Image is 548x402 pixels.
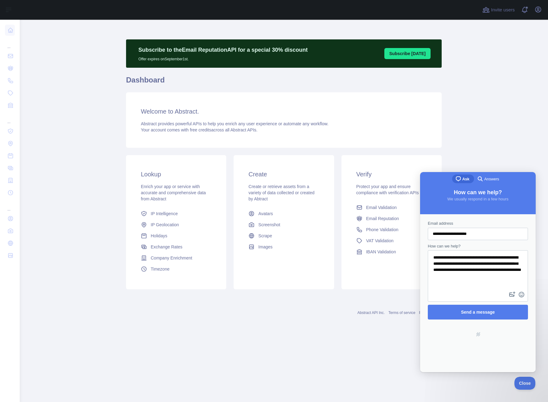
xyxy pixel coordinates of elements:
[141,170,211,179] h3: Lookup
[141,184,206,201] span: Enrich your app or service with accurate and comprehensive data from Abstract
[354,213,429,224] a: Email Reputation
[138,54,308,62] p: Offer expires on September 1st.
[138,241,214,252] a: Exchange Rates
[246,241,321,252] a: Images
[138,208,214,219] a: IP Intelligence
[384,48,431,59] button: Subscribe [DATE]
[151,233,167,239] span: Holidays
[248,184,314,201] span: Create or retrieve assets from a variety of data collected or created by Abtract
[151,244,182,250] span: Exchange Rates
[420,172,536,372] iframe: Help Scout Beacon - Live Chat, Contact Form, and Knowledge Base
[366,227,399,233] span: Phone Validation
[141,127,257,132] span: Your account comes with across all Abstract APIs.
[354,224,429,235] a: Phone Validation
[138,252,214,263] a: Company Enrichment
[366,204,397,211] span: Email Validation
[258,233,272,239] span: Scrape
[5,37,15,49] div: ...
[388,311,415,315] a: Terms of service
[151,222,179,228] span: IP Geolocation
[246,230,321,241] a: Scrape
[419,311,442,315] a: Privacy policy
[246,219,321,230] a: Screenshot
[354,246,429,257] a: IBAN Validation
[138,219,214,230] a: IP Geolocation
[138,263,214,275] a: Timezone
[151,255,192,261] span: Company Enrichment
[151,211,178,217] span: IP Intelligence
[356,170,427,179] h3: Verify
[5,112,15,124] div: ...
[366,249,396,255] span: IBAN Validation
[481,5,516,15] button: Invite users
[126,75,442,90] h1: Dashboard
[491,6,515,14] span: Invite users
[151,266,170,272] span: Timezone
[190,127,211,132] span: free credits
[141,121,329,126] span: Abstract provides powerful APIs to help you enrich any user experience or automate any workflow.
[514,377,536,390] iframe: Help Scout Beacon - Close
[366,238,394,244] span: VAT Validation
[138,46,308,54] p: Subscribe to the Email Reputation API for a special 30 % discount
[248,170,319,179] h3: Create
[246,208,321,219] a: Avatars
[141,107,427,116] h3: Welcome to Abstract.
[138,230,214,241] a: Holidays
[258,222,280,228] span: Screenshot
[354,235,429,246] a: VAT Validation
[258,244,272,250] span: Images
[358,311,385,315] a: Abstract API Inc.
[258,211,273,217] span: Avatars
[366,215,399,222] span: Email Reputation
[5,199,15,212] div: ...
[354,202,429,213] a: Email Validation
[356,184,419,195] span: Protect your app and ensure compliance with verification APIs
